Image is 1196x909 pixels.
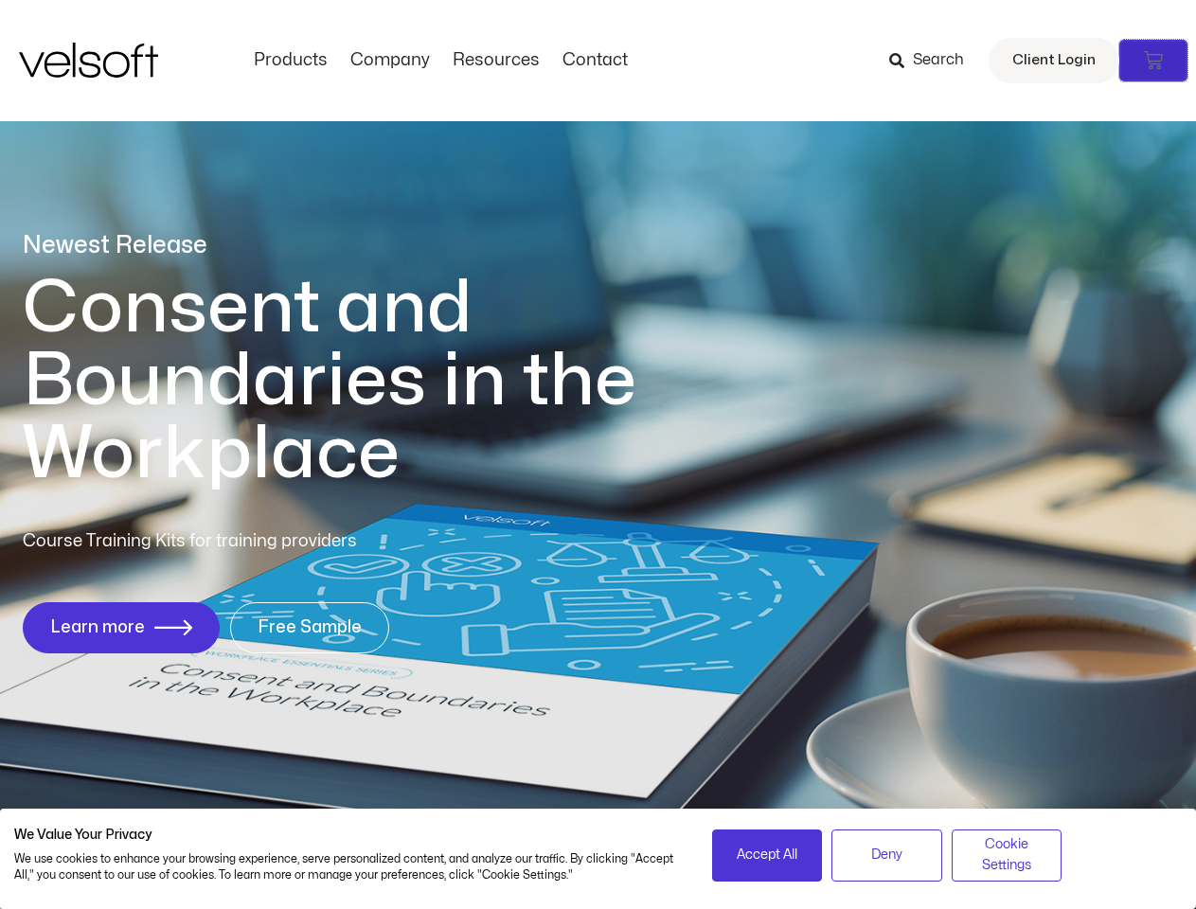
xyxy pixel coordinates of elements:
button: Adjust cookie preferences [952,829,1062,882]
span: Search [913,48,964,73]
a: Free Sample [230,602,389,653]
nav: Menu [242,50,639,71]
span: Accept All [737,845,797,865]
a: ContactMenu Toggle [551,50,639,71]
a: ProductsMenu Toggle [242,50,339,71]
a: CompanyMenu Toggle [339,50,441,71]
a: Learn more [23,602,220,653]
span: Deny [871,845,902,865]
h2: We Value Your Privacy [14,827,684,844]
a: Client Login [989,38,1119,83]
span: Free Sample [258,618,362,637]
button: Deny all cookies [831,829,942,882]
span: Learn more [50,618,145,637]
button: Accept all cookies [712,829,823,882]
span: Cookie Settings [964,834,1050,877]
p: We use cookies to enhance your browsing experience, serve personalized content, and analyze our t... [14,851,684,883]
p: Course Training Kits for training providers [23,528,494,555]
h1: Consent and Boundaries in the Workplace [23,272,714,490]
span: Client Login [1012,48,1096,73]
p: Newest Release [23,229,714,262]
a: Search [889,45,977,77]
img: Velsoft Training Materials [19,43,158,78]
a: ResourcesMenu Toggle [441,50,551,71]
